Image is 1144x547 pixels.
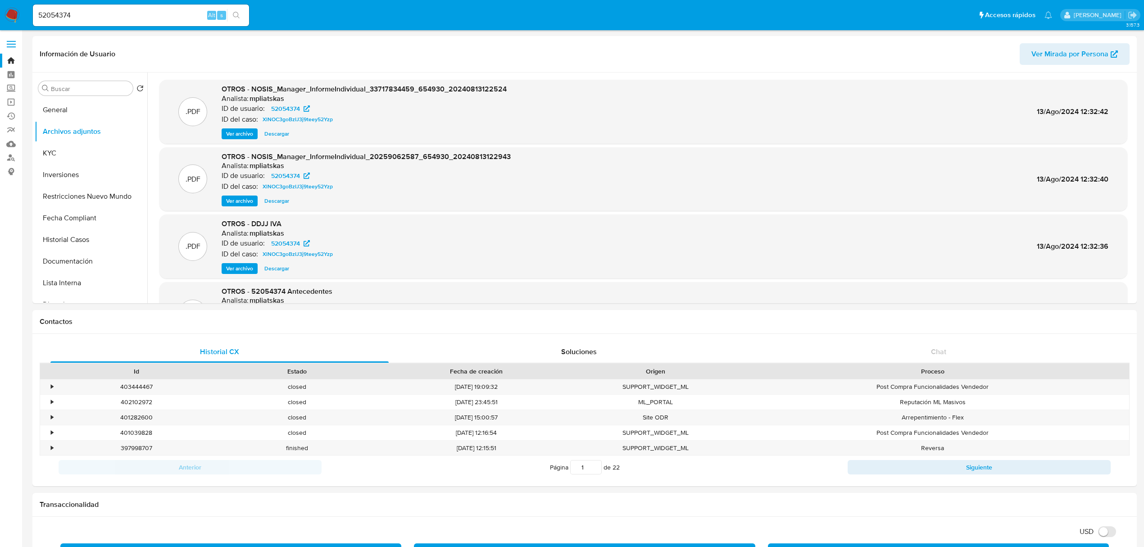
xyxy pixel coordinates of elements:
[227,9,245,22] button: search-icon
[736,410,1129,425] div: Arrepentimiento - Flex
[575,410,736,425] div: Site ODR
[42,85,49,92] button: Buscar
[222,84,507,94] span: OTROS - NOSIS_Manager_InformeIndividual_33717834459_654930_20240813122524
[263,181,333,192] span: XlNOC3goBzIJ3j9teey52Yzp
[35,186,147,207] button: Restricciones Nuevo Mundo
[1074,11,1125,19] p: andres.vilosio@mercadolibre.com
[226,264,253,273] span: Ver archivo
[56,410,217,425] div: 401282600
[222,94,249,103] p: Analista:
[186,242,200,251] p: .PDF
[35,99,147,121] button: General
[222,128,258,139] button: Ver archivo
[220,11,223,19] span: s
[51,428,53,437] div: •
[377,441,575,456] div: [DATE] 12:15:51
[1044,11,1052,19] a: Notificaciones
[35,207,147,229] button: Fecha Compliant
[222,263,258,274] button: Ver archivo
[985,10,1035,20] span: Accesos rápidos
[40,500,1130,509] h1: Transaccionalidad
[222,219,281,229] span: OTROS - DDJJ IVA
[35,294,147,315] button: Direcciones
[266,238,315,249] a: 52054374
[1020,43,1130,65] button: Ver Mirada por Persona
[222,161,249,170] p: Analista:
[40,317,1130,326] h1: Contactos
[271,238,300,249] span: 52054374
[226,129,253,138] span: Ver archivo
[186,107,200,117] p: .PDF
[222,171,265,180] p: ID de usuario:
[217,425,377,440] div: closed
[40,50,115,59] h1: Información de Usuario
[217,410,377,425] div: closed
[263,114,333,125] span: XlNOC3goBzIJ3j9teey52Yzp
[222,151,511,162] span: OTROS - NOSIS_Manager_InformeIndividual_20259062587_654930_20240813122943
[561,346,597,357] span: Soluciones
[222,239,265,248] p: ID de usuario:
[222,296,249,305] p: Analista:
[931,346,946,357] span: Chat
[377,425,575,440] div: [DATE] 12:16:54
[1031,43,1108,65] span: Ver Mirada por Persona
[575,441,736,456] div: SUPPORT_WIDGET_ML
[264,264,289,273] span: Descargar
[56,395,217,410] div: 402102972
[271,103,300,114] span: 52054374
[222,115,258,124] p: ID del caso:
[264,129,289,138] span: Descargar
[259,114,336,125] a: XlNOC3goBzIJ3j9teey52Yzp
[223,367,371,376] div: Estado
[222,104,265,113] p: ID de usuario:
[33,9,249,21] input: Buscar usuario o caso...
[377,395,575,410] div: [DATE] 23:45:51
[263,249,333,260] span: XlNOC3goBzIJ3j9teey52Yzp
[200,346,239,357] span: Historial CX
[736,425,1129,440] div: Post Compra Funcionalidades Vendedor
[186,174,200,184] p: .PDF
[848,460,1111,474] button: Siguiente
[575,379,736,394] div: SUPPORT_WIDGET_ML
[35,142,147,164] button: KYC
[260,263,294,274] button: Descargar
[56,379,217,394] div: 403444467
[1128,10,1137,20] a: Salir
[736,379,1129,394] div: Post Compra Funcionalidades Vendedor
[222,196,258,206] button: Ver archivo
[384,367,569,376] div: Fecha de creación
[264,196,289,205] span: Descargar
[222,250,258,259] p: ID del caso:
[222,182,258,191] p: ID del caso:
[51,444,53,452] div: •
[217,441,377,456] div: finished
[62,367,210,376] div: Id
[550,460,620,474] span: Página de
[51,398,53,406] div: •
[736,395,1129,410] div: Reputación ML Masivos
[1037,106,1108,117] span: 13/Ago/2024 12:32:42
[35,272,147,294] button: Lista Interna
[259,181,336,192] a: XlNOC3goBzIJ3j9teey52Yzp
[271,170,300,181] span: 52054374
[222,229,249,238] p: Analista:
[51,413,53,422] div: •
[51,85,129,93] input: Buscar
[260,196,294,206] button: Descargar
[1037,174,1108,184] span: 13/Ago/2024 12:32:40
[226,196,253,205] span: Ver archivo
[613,463,620,472] span: 22
[260,128,294,139] button: Descargar
[1037,241,1108,251] span: 13/Ago/2024 12:32:36
[217,395,377,410] div: closed
[266,103,315,114] a: 52054374
[35,229,147,251] button: Historial Casos
[208,11,215,19] span: Alt
[250,229,284,238] h6: mpliatskas
[250,296,284,305] h6: mpliatskas
[59,460,322,474] button: Anterior
[259,249,336,260] a: XlNOC3goBzIJ3j9teey52Yzp
[217,379,377,394] div: closed
[266,170,315,181] a: 52054374
[136,85,144,95] button: Volver al orden por defecto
